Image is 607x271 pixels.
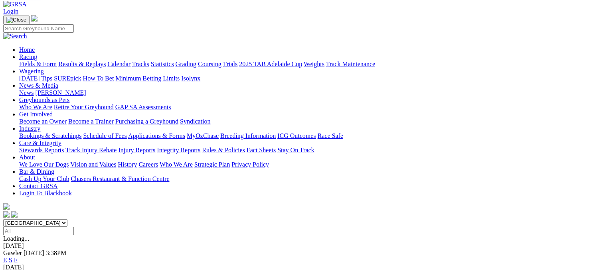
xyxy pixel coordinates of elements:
[19,147,604,154] div: Care & Integrity
[31,15,38,22] img: logo-grsa-white.png
[194,161,230,168] a: Strategic Plan
[19,46,35,53] a: Home
[220,132,276,139] a: Breeding Information
[68,118,114,125] a: Become a Trainer
[14,257,18,263] a: F
[83,132,127,139] a: Schedule of Fees
[115,75,180,82] a: Minimum Betting Limits
[3,24,74,33] input: Search
[3,242,604,249] div: [DATE]
[46,249,67,256] span: 3:38PM
[19,75,52,82] a: [DATE] Tips
[3,16,30,24] button: Toggle navigation
[19,132,604,139] div: Industry
[180,118,210,125] a: Syndication
[3,33,27,40] img: Search
[9,257,12,263] a: S
[3,211,10,218] img: facebook.svg
[54,75,81,82] a: SUREpick
[19,147,64,153] a: Stewards Reports
[19,168,54,175] a: Bar & Dining
[6,17,26,23] img: Close
[19,154,35,161] a: About
[19,125,40,132] a: Industry
[11,211,18,218] img: twitter.svg
[181,75,200,82] a: Isolynx
[198,61,221,67] a: Coursing
[223,61,237,67] a: Trials
[115,104,171,110] a: GAP SA Assessments
[151,61,174,67] a: Statistics
[19,183,57,189] a: Contact GRSA
[19,175,604,183] div: Bar & Dining
[326,61,375,67] a: Track Maintenance
[176,61,196,67] a: Grading
[19,53,37,60] a: Racing
[3,249,22,256] span: Gawler
[3,8,18,15] a: Login
[107,61,130,67] a: Calendar
[118,161,137,168] a: History
[138,161,158,168] a: Careers
[71,175,169,182] a: Chasers Restaurant & Function Centre
[70,161,116,168] a: Vision and Values
[231,161,269,168] a: Privacy Policy
[19,118,604,125] div: Get Involved
[128,132,185,139] a: Applications & Forms
[19,175,69,182] a: Cash Up Your Club
[19,75,604,82] div: Wagering
[157,147,200,153] a: Integrity Reports
[19,68,44,75] a: Wagering
[65,147,117,153] a: Track Injury Rebate
[19,104,604,111] div: Greyhounds as Pets
[19,190,72,196] a: Login To Blackbook
[19,96,69,103] a: Greyhounds as Pets
[304,61,324,67] a: Weights
[277,147,314,153] a: Stay On Track
[277,132,316,139] a: ICG Outcomes
[19,132,81,139] a: Bookings & Scratchings
[247,147,276,153] a: Fact Sheets
[317,132,343,139] a: Race Safe
[19,161,604,168] div: About
[35,89,86,96] a: [PERSON_NAME]
[58,61,106,67] a: Results & Replays
[19,104,52,110] a: Who We Are
[19,139,61,146] a: Care & Integrity
[132,61,149,67] a: Tracks
[83,75,114,82] a: How To Bet
[3,264,604,271] div: [DATE]
[239,61,302,67] a: 2025 TAB Adelaide Cup
[19,82,58,89] a: News & Media
[54,104,114,110] a: Retire Your Greyhound
[3,203,10,210] img: logo-grsa-white.png
[187,132,219,139] a: MyOzChase
[3,257,7,263] a: E
[19,118,67,125] a: Become an Owner
[202,147,245,153] a: Rules & Policies
[19,61,57,67] a: Fields & Form
[160,161,193,168] a: Who We Are
[19,111,53,118] a: Get Involved
[24,249,44,256] span: [DATE]
[19,61,604,68] div: Racing
[19,161,69,168] a: We Love Our Dogs
[3,1,27,8] img: GRSA
[118,147,155,153] a: Injury Reports
[115,118,178,125] a: Purchasing a Greyhound
[3,227,74,235] input: Select date
[3,235,29,242] span: Loading...
[19,89,34,96] a: News
[19,89,604,96] div: News & Media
